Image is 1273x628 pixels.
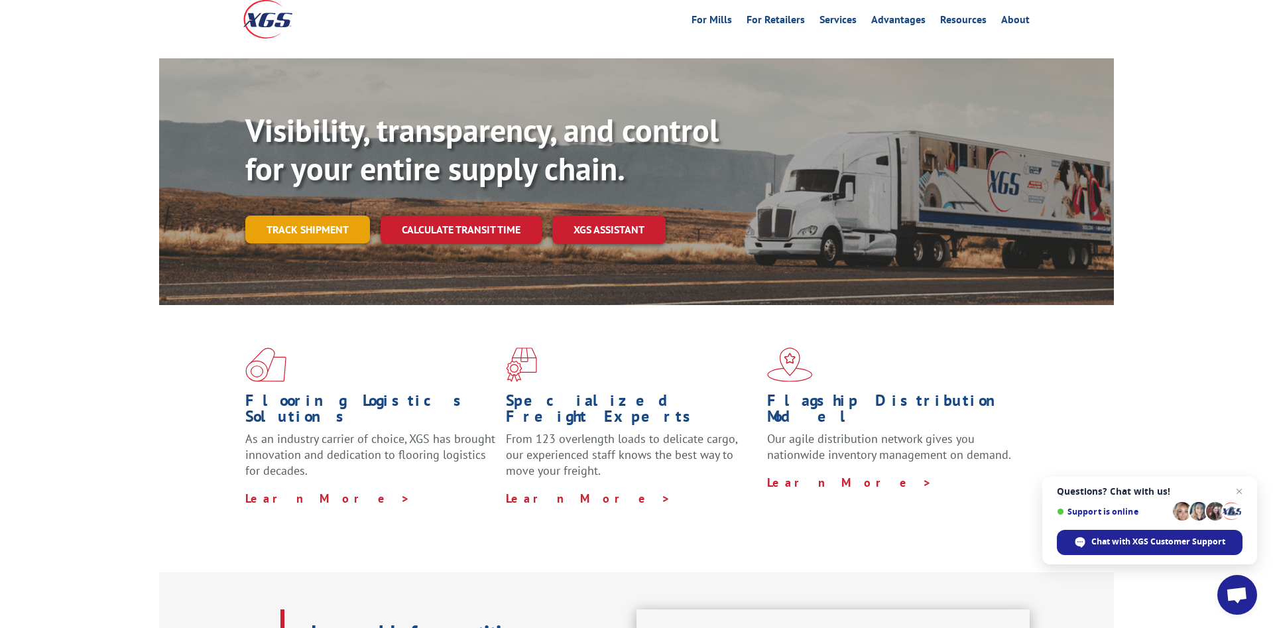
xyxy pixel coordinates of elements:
[506,431,757,490] p: From 123 overlength loads to delicate cargo, our experienced staff knows the best way to move you...
[940,15,987,29] a: Resources
[506,491,671,506] a: Learn More >
[767,475,932,490] a: Learn More >
[552,216,666,244] a: XGS ASSISTANT
[692,15,732,29] a: For Mills
[1057,486,1243,497] span: Questions? Chat with us!
[1001,15,1030,29] a: About
[767,393,1018,431] h1: Flagship Distribution Model
[1217,575,1257,615] div: Open chat
[871,15,926,29] a: Advantages
[819,15,857,29] a: Services
[506,393,757,431] h1: Specialized Freight Experts
[1057,530,1243,555] div: Chat with XGS Customer Support
[1231,483,1247,499] span: Close chat
[245,431,495,478] span: As an industry carrier of choice, XGS has brought innovation and dedication to flooring logistics...
[245,491,410,506] a: Learn More >
[1091,536,1225,548] span: Chat with XGS Customer Support
[245,393,496,431] h1: Flooring Logistics Solutions
[1057,507,1168,517] span: Support is online
[245,216,370,243] a: Track shipment
[767,431,1011,462] span: Our agile distribution network gives you nationwide inventory management on demand.
[381,216,542,244] a: Calculate transit time
[767,347,813,382] img: xgs-icon-flagship-distribution-model-red
[747,15,805,29] a: For Retailers
[506,347,537,382] img: xgs-icon-focused-on-flooring-red
[245,347,286,382] img: xgs-icon-total-supply-chain-intelligence-red
[245,109,719,189] b: Visibility, transparency, and control for your entire supply chain.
